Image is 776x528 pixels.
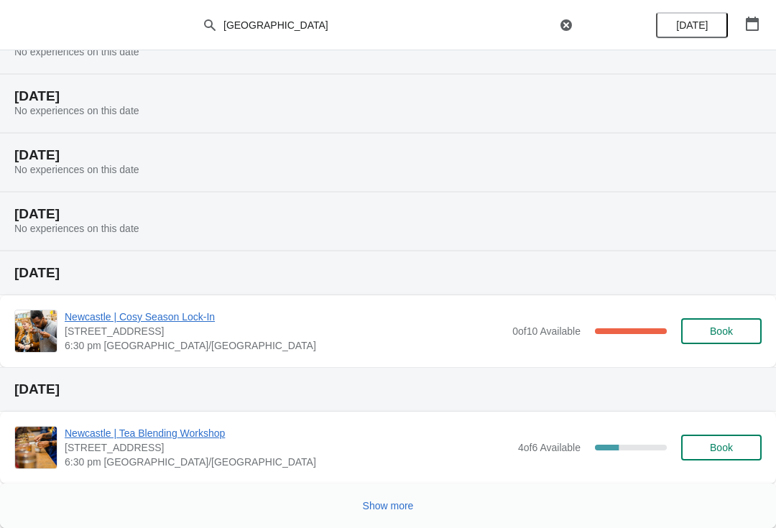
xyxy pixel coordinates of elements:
h2: [DATE] [14,266,762,280]
span: 6:30 pm [GEOGRAPHIC_DATA]/[GEOGRAPHIC_DATA] [65,338,505,353]
button: [DATE] [656,12,728,38]
span: No experiences on this date [14,164,139,175]
span: No experiences on this date [14,223,139,234]
span: Newcastle | Tea Blending Workshop [65,426,511,440]
span: [STREET_ADDRESS] [65,324,505,338]
span: Newcastle | Cosy Season Lock-In [65,310,505,324]
button: Clear [559,18,573,32]
span: [DATE] [676,19,708,31]
span: 4 of 6 Available [518,442,581,453]
img: Newcastle | Cosy Season Lock-In | 123 Grainger Street, Newcastle upon Tyne NE1 5AE, UK | 6:30 pm ... [15,310,57,352]
span: [STREET_ADDRESS] [65,440,511,455]
h2: [DATE] [14,89,762,103]
button: Book [681,435,762,460]
span: No experiences on this date [14,105,139,116]
h2: [DATE] [14,382,762,397]
button: Show more [357,493,420,519]
span: Book [710,442,733,453]
span: Show more [363,500,414,511]
h2: [DATE] [14,207,762,221]
h2: [DATE] [14,148,762,162]
span: 6:30 pm [GEOGRAPHIC_DATA]/[GEOGRAPHIC_DATA] [65,455,511,469]
button: Book [681,318,762,344]
span: 0 of 10 Available [512,325,581,337]
span: Book [710,325,733,337]
span: No experiences on this date [14,46,139,57]
img: Newcastle | Tea Blending Workshop | 123 Grainger Street, Newcastle upon Tyne, NE1 5AE | 6:30 pm E... [15,427,57,468]
input: Search [223,12,556,38]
